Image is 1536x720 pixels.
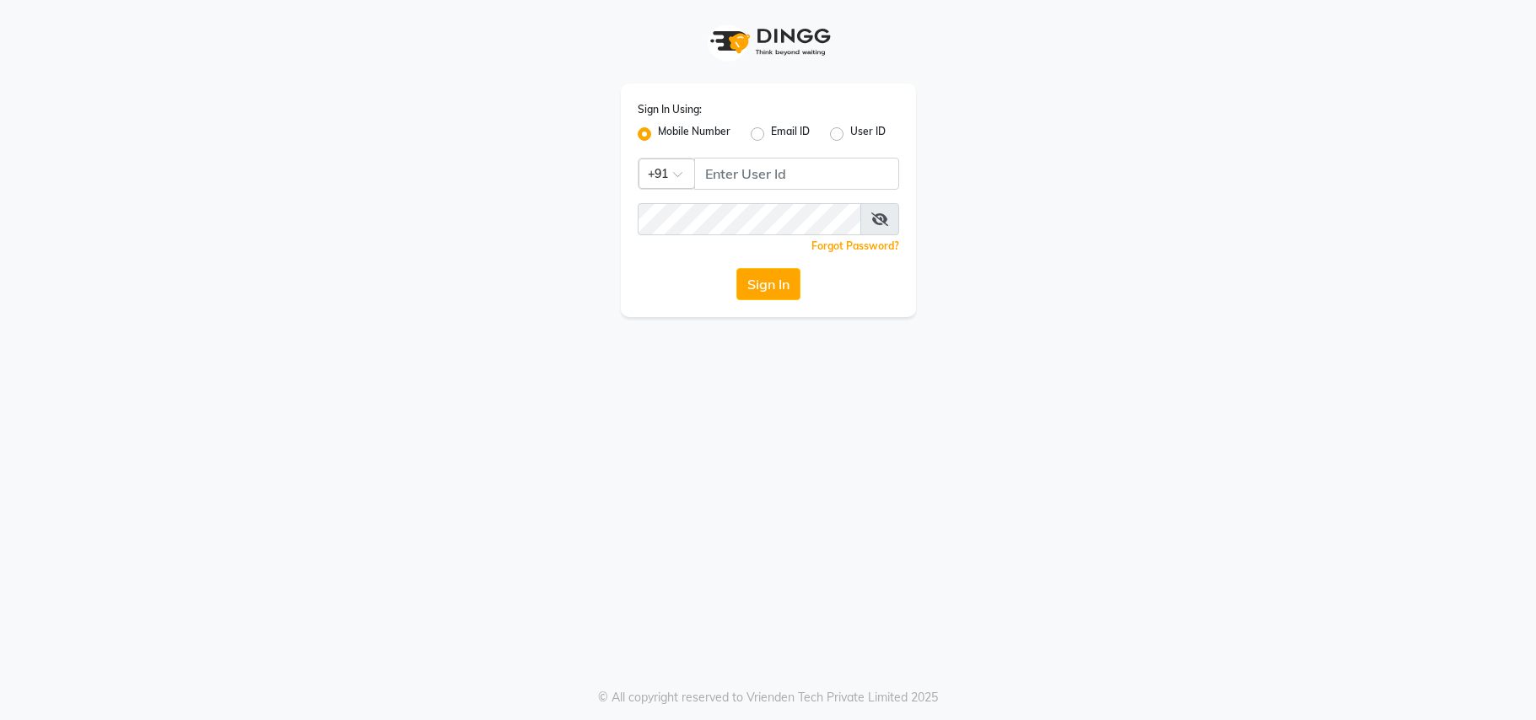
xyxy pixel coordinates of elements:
[658,124,730,144] label: Mobile Number
[638,102,702,117] label: Sign In Using:
[850,124,886,144] label: User ID
[701,17,836,67] img: logo1.svg
[638,203,861,235] input: Username
[694,158,899,190] input: Username
[811,239,899,252] a: Forgot Password?
[771,124,810,144] label: Email ID
[736,268,800,300] button: Sign In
